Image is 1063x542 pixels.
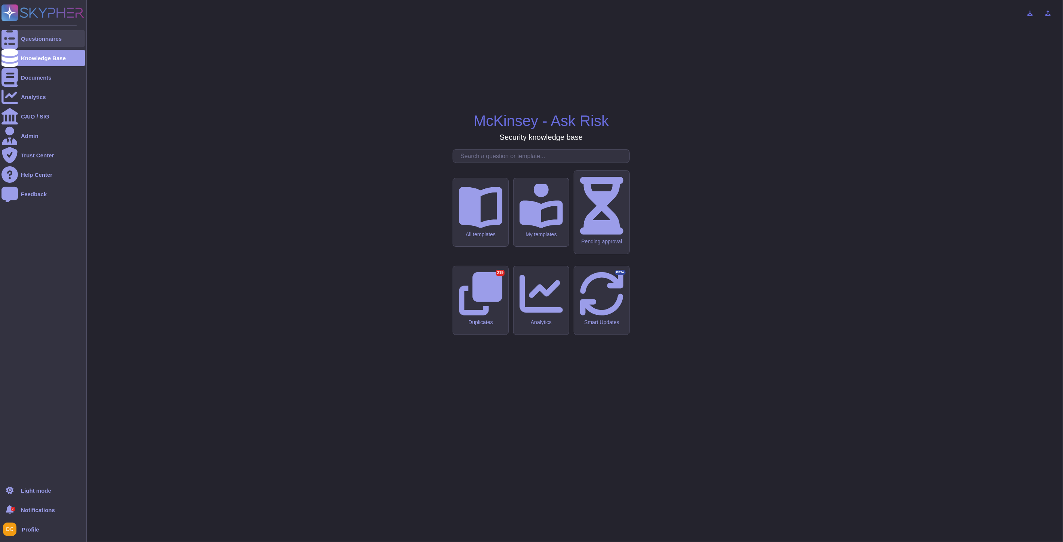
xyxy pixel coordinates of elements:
span: Notifications [21,507,55,513]
div: Questionnaires [21,36,62,41]
h1: McKinsey - Ask Risk [474,112,609,130]
input: Search a question or template... [457,150,629,163]
div: Analytics [520,319,563,326]
div: 219 [496,270,505,276]
a: CAIQ / SIG [1,108,85,124]
span: Profile [22,527,39,532]
div: Pending approval [580,238,623,245]
div: Analytics [21,94,46,100]
div: Feedback [21,191,47,197]
div: 9+ [11,507,15,511]
div: Trust Center [21,153,54,158]
a: Analytics [1,89,85,105]
div: All templates [459,231,502,238]
div: Admin [21,133,38,139]
div: BETA [615,270,626,275]
a: Admin [1,127,85,144]
div: My templates [520,231,563,238]
a: Feedback [1,186,85,202]
div: CAIQ / SIG [21,114,49,119]
a: Help Center [1,166,85,183]
div: Documents [21,75,52,80]
img: user [3,523,16,536]
a: Documents [1,69,85,86]
a: Knowledge Base [1,50,85,66]
a: Questionnaires [1,30,85,47]
div: Light mode [21,488,51,493]
div: Knowledge Base [21,55,66,61]
h3: Security knowledge base [500,133,583,142]
a: Trust Center [1,147,85,163]
div: Duplicates [459,319,502,326]
div: Smart Updates [580,319,623,326]
div: Help Center [21,172,52,178]
button: user [1,521,22,538]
